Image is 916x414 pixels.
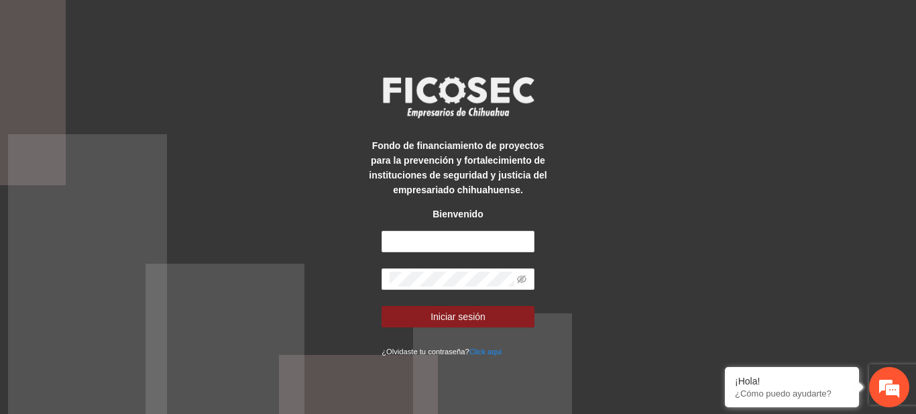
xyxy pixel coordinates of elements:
p: ¿Cómo puedo ayudarte? [735,389,849,399]
img: logo [374,72,542,122]
span: Iniciar sesión [431,309,485,324]
button: Iniciar sesión [382,306,534,327]
strong: Fondo de financiamiento de proyectos para la prevención y fortalecimiento de instituciones de seg... [369,140,547,195]
span: eye-invisible [517,274,526,284]
small: ¿Olvidaste tu contraseña? [382,348,502,356]
div: ¡Hola! [735,376,849,386]
strong: Bienvenido [433,209,483,219]
a: Click aqui [469,348,502,356]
